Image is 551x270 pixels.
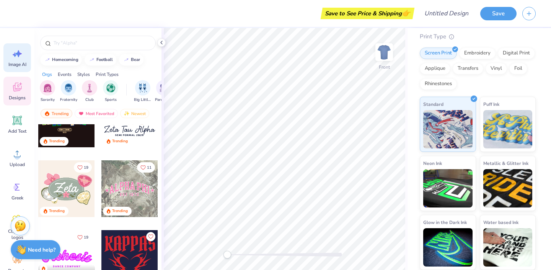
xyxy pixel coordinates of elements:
[155,97,173,103] span: Parent's Weekend
[423,159,442,167] span: Neon Ink
[160,84,168,92] img: Parent's Weekend Image
[119,54,143,66] button: bear
[41,109,72,118] div: Trending
[459,48,496,59] div: Embroidery
[420,32,536,41] div: Print Type
[379,64,390,71] div: Front
[74,162,92,173] button: Like
[112,138,128,144] div: Trending
[40,54,82,66] button: homecoming
[74,232,92,242] button: Like
[123,58,129,62] img: trend_line.gif
[44,111,50,116] img: trending.gif
[9,95,26,101] span: Designs
[483,169,533,207] img: Metallic & Glitter Ink
[11,195,23,201] span: Greek
[483,100,499,108] span: Puff Ink
[49,208,65,214] div: Trending
[40,80,55,103] button: filter button
[498,48,535,59] div: Digital Print
[377,44,392,60] img: Front
[155,80,173,103] div: filter for Parent's Weekend
[96,71,119,78] div: Print Types
[75,109,118,118] div: Most Favorited
[82,80,97,103] div: filter for Club
[58,71,72,78] div: Events
[96,58,113,62] div: football
[480,7,517,20] button: Save
[8,61,26,67] span: Image AI
[84,235,88,239] span: 19
[483,159,528,167] span: Metallic & Glitter Ink
[120,109,149,118] div: Newest
[43,84,52,92] img: Sorority Image
[137,162,155,173] button: Like
[423,169,473,207] img: Neon Ink
[103,80,118,103] div: filter for Sports
[134,80,152,103] button: filter button
[10,161,25,168] span: Upload
[84,166,88,170] span: 19
[105,97,117,103] span: Sports
[64,84,73,92] img: Fraternity Image
[420,78,457,90] div: Rhinestones
[82,80,97,103] button: filter button
[103,80,118,103] button: filter button
[8,128,26,134] span: Add Text
[28,246,55,254] strong: Need help?
[60,80,77,103] div: filter for Fraternity
[124,111,130,116] img: newest.gif
[423,110,473,148] img: Standard
[5,228,30,240] span: Clipart & logos
[131,58,140,62] div: bear
[49,138,65,144] div: Trending
[60,80,77,103] button: filter button
[146,232,155,241] button: Like
[85,97,94,103] span: Club
[78,111,84,116] img: most_fav.gif
[423,228,473,267] img: Glow in the Dark Ink
[483,228,533,267] img: Water based Ink
[223,251,231,258] div: Accessibility label
[486,63,507,74] div: Vinyl
[53,39,151,47] input: Try "Alpha"
[509,63,527,74] div: Foil
[85,84,94,92] img: Club Image
[139,84,147,92] img: Big Little Reveal Image
[41,97,55,103] span: Sorority
[402,8,410,18] span: 👉
[483,110,533,148] img: Puff Ink
[112,208,128,214] div: Trending
[40,80,55,103] div: filter for Sorority
[44,58,51,62] img: trend_line.gif
[147,166,152,170] span: 11
[85,54,116,66] button: football
[418,6,474,21] input: Untitled Design
[420,48,457,59] div: Screen Print
[134,80,152,103] div: filter for Big Little Reveal
[60,97,77,103] span: Fraternity
[106,84,115,92] img: Sports Image
[42,71,52,78] div: Orgs
[89,58,95,62] img: trend_line.gif
[423,100,443,108] span: Standard
[323,8,412,19] div: Save to See Price & Shipping
[77,71,90,78] div: Styles
[423,218,467,226] span: Glow in the Dark Ink
[420,63,450,74] div: Applique
[155,80,173,103] button: filter button
[52,58,78,62] div: homecoming
[483,218,518,226] span: Water based Ink
[134,97,152,103] span: Big Little Reveal
[453,63,483,74] div: Transfers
